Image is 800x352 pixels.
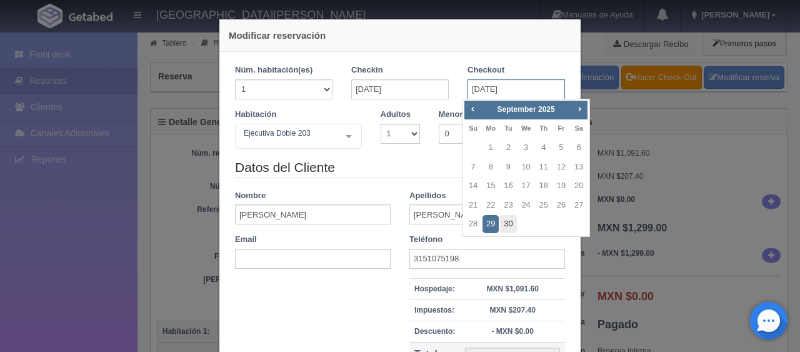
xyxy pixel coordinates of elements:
legend: Datos del Cliente [235,158,565,178]
span: 2025 [538,105,555,114]
span: Saturday [575,124,583,132]
a: 10 [518,158,534,176]
a: 29 [482,215,499,233]
a: 30 [500,215,516,233]
label: Nombre [235,190,266,202]
a: 7 [465,158,481,176]
span: Wednesday [521,124,531,132]
a: 5 [553,139,569,157]
span: Thursday [539,124,547,132]
a: 2 [500,139,516,157]
a: 25 [536,196,552,214]
span: Ejecutiva Doble 203 [241,127,336,139]
a: 18 [536,177,552,195]
label: Checkin [351,64,383,76]
a: 14 [465,177,481,195]
a: 9 [500,158,516,176]
a: 12 [553,158,569,176]
label: Núm. habitación(es) [235,64,312,76]
a: 11 [536,158,552,176]
strong: MXN $207.40 [489,306,535,314]
label: Teléfono [409,234,442,246]
a: 26 [553,196,569,214]
span: September [497,105,536,114]
a: 28 [465,215,481,233]
a: 21 [465,196,481,214]
a: 27 [571,196,587,214]
a: 20 [571,177,587,195]
label: Adultos [381,109,411,121]
span: Next [574,104,584,114]
a: 3 [518,139,534,157]
a: 16 [500,177,516,195]
span: Sunday [469,124,477,132]
label: Habitación [235,109,276,121]
a: 17 [518,177,534,195]
label: Menores [439,109,472,121]
strong: - MXN $0.00 [491,327,533,336]
input: DD-MM-AAAA [467,79,565,99]
span: Tuesday [504,124,512,132]
strong: MXN $1,091.60 [486,284,538,293]
a: 19 [553,177,569,195]
a: 4 [536,139,552,157]
span: Prev [467,104,477,114]
input: DD-MM-AAAA [351,79,449,99]
input: Seleccionar hab. [241,127,248,147]
th: Descuento: [409,321,460,342]
h4: Modificar reservación [229,29,571,42]
a: 24 [518,196,534,214]
a: 6 [571,139,587,157]
a: 1 [482,139,499,157]
label: Checkout [467,64,504,76]
a: 8 [482,158,499,176]
a: 22 [482,196,499,214]
span: Friday [558,124,565,132]
th: Hospedaje: [409,278,460,299]
a: 13 [571,158,587,176]
span: Monday [486,124,496,132]
th: Impuestos: [409,299,460,321]
label: Email [235,234,257,246]
label: Apellidos [409,190,446,202]
a: Prev [466,102,479,116]
a: Next [573,102,587,116]
a: 23 [500,196,516,214]
a: 15 [482,177,499,195]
